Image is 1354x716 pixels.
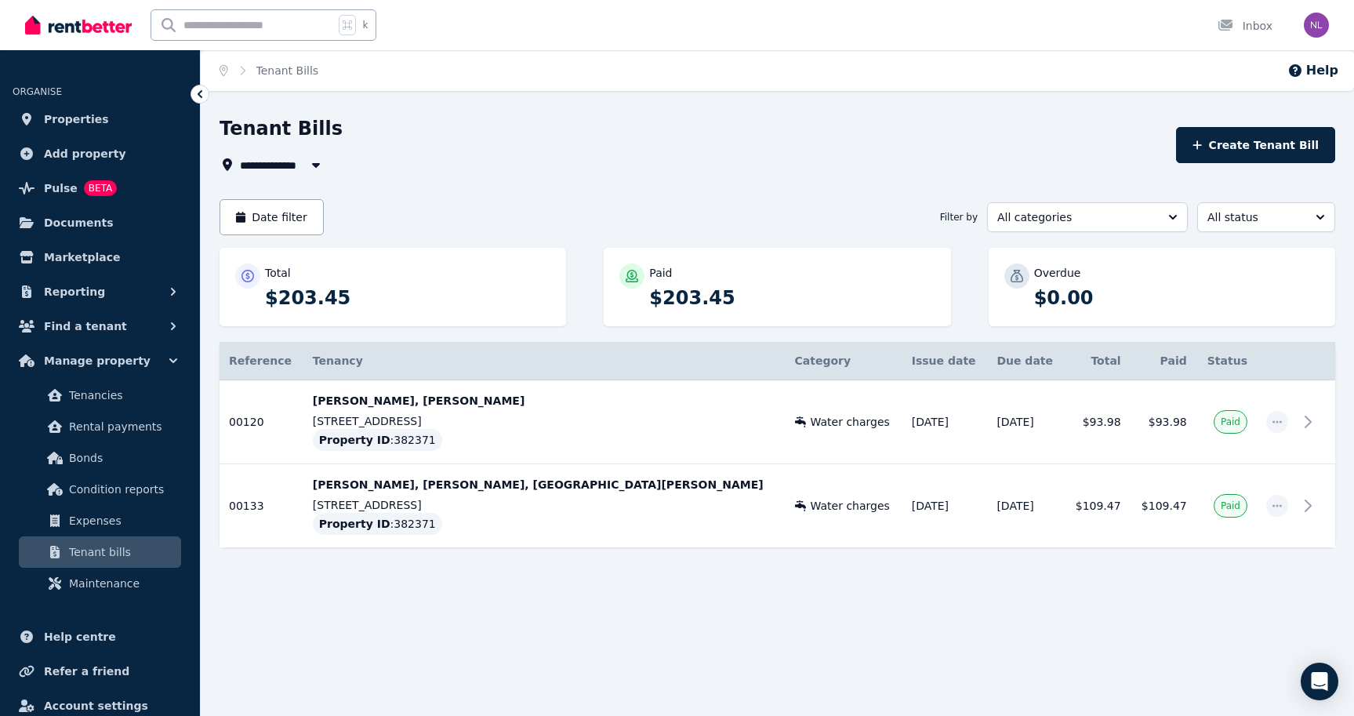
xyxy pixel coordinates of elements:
th: Total [1065,342,1131,380]
th: Tenancy [303,342,786,380]
span: All status [1207,209,1303,225]
span: BETA [84,180,117,196]
span: Condition reports [69,480,175,499]
p: $203.45 [265,285,550,311]
a: Tenancies [19,380,181,411]
img: RentBetter [25,13,132,37]
button: Create Tenant Bill [1176,127,1335,163]
div: Open Intercom Messenger [1301,663,1338,700]
a: Tenant Bills [256,64,319,77]
button: Reporting [13,276,187,307]
button: Date filter [220,199,324,235]
p: [STREET_ADDRESS] [313,413,776,429]
p: [STREET_ADDRESS] [313,497,776,513]
p: $203.45 [649,285,935,311]
button: Find a tenant [13,311,187,342]
span: ORGANISE [13,86,62,97]
button: Manage property [13,345,187,376]
th: Issue date [902,342,988,380]
span: Expenses [69,511,175,530]
a: Condition reports [19,474,181,505]
a: Help centre [13,621,187,652]
span: Find a tenant [44,317,127,336]
a: Maintenance [19,568,181,599]
span: Pulse [44,179,78,198]
img: Nadia Lobova [1304,13,1329,38]
span: Reporting [44,282,105,301]
span: Help centre [44,627,116,646]
td: [DATE] [987,380,1064,464]
span: 00120 [229,416,264,428]
th: Status [1196,342,1257,380]
span: Marketplace [44,248,120,267]
td: $109.47 [1065,464,1131,548]
h1: Tenant Bills [220,116,343,141]
td: [DATE] [902,380,988,464]
th: Paid [1131,342,1196,380]
span: Manage property [44,351,151,370]
a: Tenant bills [19,536,181,568]
p: [PERSON_NAME], [PERSON_NAME] [313,393,776,409]
p: $0.00 [1034,285,1320,311]
span: Add property [44,144,126,163]
span: Property ID [319,516,390,532]
a: Marketplace [13,242,187,273]
nav: Breadcrumb [201,50,337,91]
span: Property ID [319,432,390,448]
p: [PERSON_NAME], [PERSON_NAME], [GEOGRAPHIC_DATA][PERSON_NAME] [313,477,776,492]
th: Category [786,342,902,380]
a: Expenses [19,505,181,536]
a: Documents [13,207,187,238]
span: Tenant bills [69,543,175,562]
span: Paid [1221,500,1240,512]
td: $109.47 [1131,464,1196,548]
span: Tenancies [69,386,175,405]
span: Documents [44,213,114,232]
th: Due date [987,342,1064,380]
p: Total [265,265,291,281]
p: Overdue [1034,265,1081,281]
span: Reference [229,354,292,367]
div: : 382371 [313,513,442,535]
span: Rental payments [69,417,175,436]
span: Paid [1221,416,1240,428]
span: Water charges [811,414,890,430]
div: Inbox [1218,18,1272,34]
button: All status [1197,202,1335,232]
td: $93.98 [1065,380,1131,464]
a: Add property [13,138,187,169]
div: : 382371 [313,429,442,451]
span: Water charges [811,498,890,514]
a: Refer a friend [13,656,187,687]
span: Maintenance [69,574,175,593]
span: Filter by [940,211,978,224]
span: Account settings [44,696,148,715]
a: Rental payments [19,411,181,442]
span: Bonds [69,449,175,467]
span: k [362,19,368,31]
a: Properties [13,104,187,135]
button: Help [1287,61,1338,80]
td: [DATE] [902,464,988,548]
span: 00133 [229,500,264,512]
a: PulseBETA [13,173,187,204]
span: Properties [44,110,109,129]
p: Paid [649,265,672,281]
a: Bonds [19,442,181,474]
span: All categories [997,209,1156,225]
td: $93.98 [1131,380,1196,464]
button: All categories [987,202,1188,232]
span: Refer a friend [44,662,129,681]
td: [DATE] [987,464,1064,548]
